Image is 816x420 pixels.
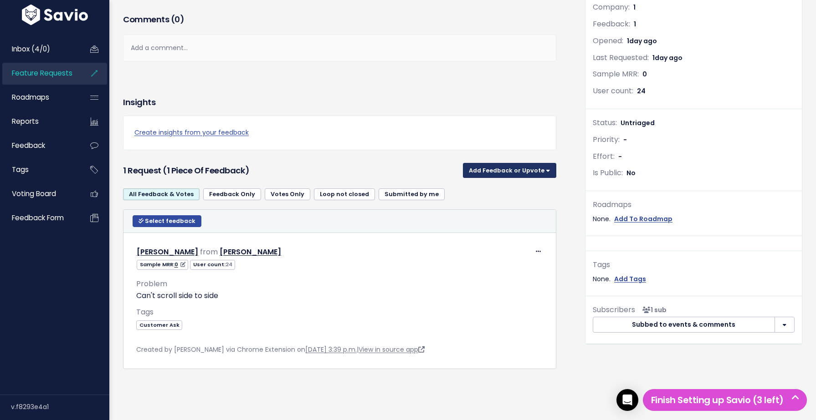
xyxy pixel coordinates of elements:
span: Effort: [593,151,615,162]
span: 1 [633,3,636,12]
span: Reports [12,116,39,126]
span: Voting Board [12,189,56,198]
span: Is Public: [593,167,623,178]
span: 24 [637,86,646,96]
span: Sample MRR: [593,69,639,79]
span: 24 [226,261,232,268]
a: [DATE] 3:39 p.m. [305,345,357,354]
a: Feedback Only [203,188,261,200]
span: Company: [593,2,630,12]
div: None. [593,213,795,225]
a: Votes Only [265,188,310,200]
span: Feedback: [593,19,630,29]
a: Submitted by me [379,188,445,200]
span: Last Requested: [593,52,649,63]
span: Feedback form [12,213,64,223]
button: Subbed to events & comments [593,317,775,333]
a: Reports [2,111,76,132]
h5: Finish Setting up Savio (3 left) [647,393,803,407]
span: day ago [655,53,683,62]
h3: Insights [123,96,155,109]
span: - [618,152,622,161]
span: Status: [593,117,617,128]
span: Created by [PERSON_NAME] via Chrome Extension on | [136,345,425,354]
span: 1 [652,53,683,62]
span: 0 [642,70,647,79]
span: Inbox (4/0) [12,44,50,54]
a: 0 [174,261,185,268]
span: - [623,135,627,144]
span: 1 [627,36,657,46]
a: [PERSON_NAME] [137,247,198,257]
a: Create insights from your feedback [134,127,545,138]
a: View in source app [359,345,425,354]
span: Priority: [593,134,620,145]
span: User count: [190,260,235,269]
a: Customer Ask [136,320,182,329]
img: logo-white.9d6f32f41409.svg [20,5,90,25]
a: Feature Requests [2,63,76,84]
a: [PERSON_NAME] [220,247,281,257]
a: Inbox (4/0) [2,39,76,60]
span: Sample MRR: [137,260,188,269]
h3: 1 Request (1 piece of Feedback) [123,164,459,177]
span: Select feedback [145,217,195,225]
p: Can't scroll side to side [136,290,543,301]
span: Feedback [12,141,45,150]
button: Select feedback [133,215,201,227]
a: Feedback [2,135,76,156]
span: Problem [136,278,167,289]
div: Open Intercom Messenger [616,389,638,411]
span: <p><strong>Subscribers</strong><br><br> - Chloe Smith<br> </p> [639,305,667,314]
button: Add Feedback or Upvote [463,163,556,177]
span: Untriaged [621,118,655,127]
div: v.f8293e4a1 [11,395,109,419]
a: All Feedback & Votes [123,188,200,200]
a: Loop not closed [314,188,375,200]
a: Add To Roadmap [614,213,672,225]
a: Feedback form [2,207,76,228]
span: Customer Ask [136,320,182,330]
span: Subscribers [593,304,635,315]
a: Add Tags [614,273,646,285]
span: Opened: [593,35,623,46]
a: Voting Board [2,183,76,204]
span: Tags [136,307,154,317]
div: Tags [593,258,795,272]
a: Roadmaps [2,87,76,108]
span: 1 [634,20,636,29]
span: Tags [12,165,29,174]
a: Tags [2,159,76,180]
span: Feature Requests [12,68,72,78]
div: Add a comment... [123,35,556,61]
h3: Comments ( ) [123,13,556,26]
span: 0 [174,14,180,25]
span: User count: [593,86,633,96]
span: from [200,247,218,257]
span: day ago [629,36,657,46]
span: Roadmaps [12,92,49,102]
span: No [626,168,636,177]
div: Roadmaps [593,198,795,212]
div: None. [593,273,795,285]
